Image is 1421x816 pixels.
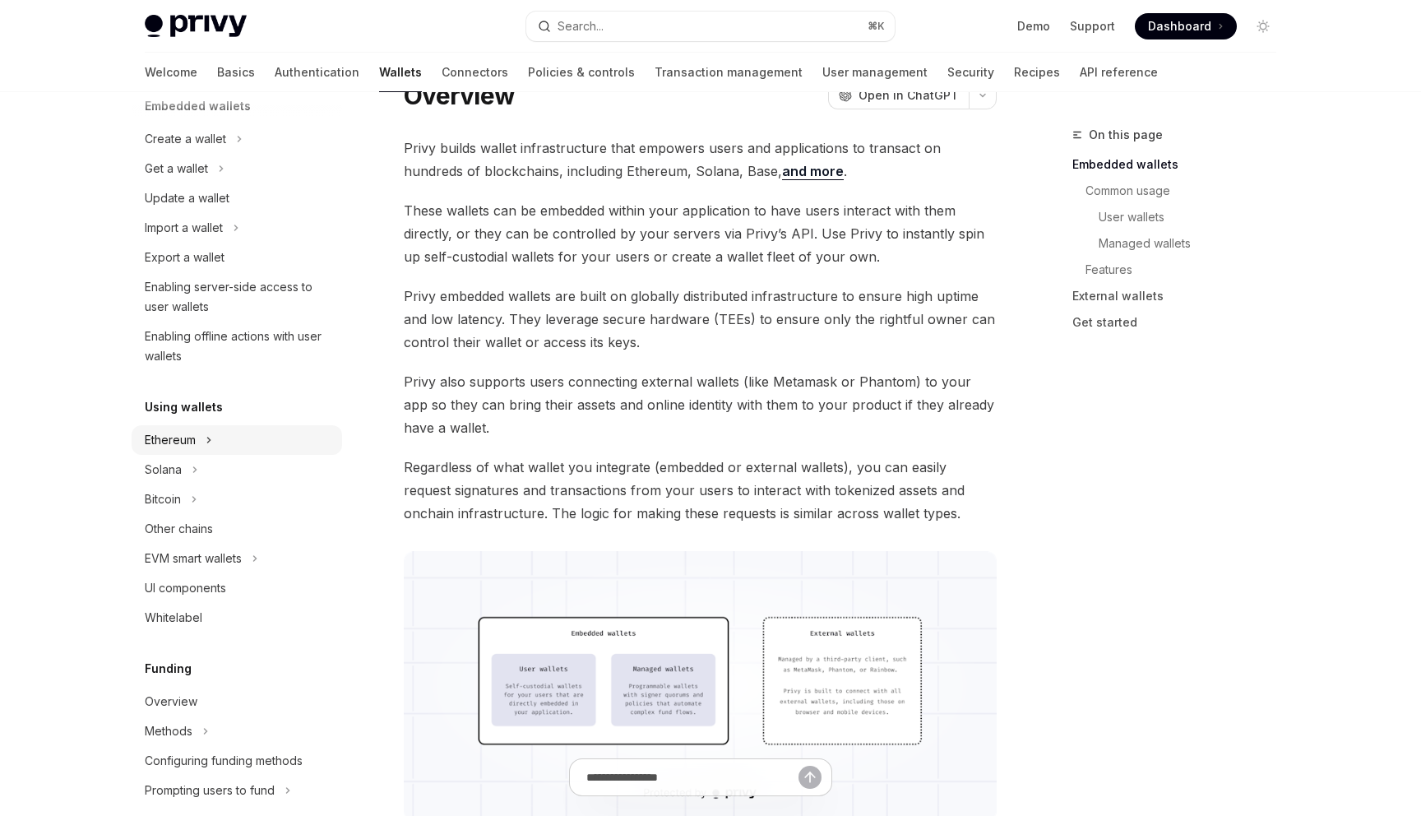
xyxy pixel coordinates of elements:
[1017,18,1050,35] a: Demo
[1072,283,1289,309] a: External wallets
[145,608,202,628] div: Whitelabel
[404,199,997,268] span: These wallets can be embedded within your application to have users interact with them directly, ...
[145,659,192,679] h5: Funding
[145,218,223,238] div: Import a wallet
[404,456,997,525] span: Regardless of what wallet you integrate (embedded or external wallets), you can easily request si...
[822,53,928,92] a: User management
[782,163,844,180] a: and more
[528,53,635,92] a: Policies & controls
[1135,13,1237,39] a: Dashboard
[145,692,197,712] div: Overview
[132,272,342,322] a: Enabling server-side access to user wallets
[145,781,275,800] div: Prompting users to fund
[947,53,994,92] a: Security
[404,81,515,110] h1: Overview
[798,766,822,789] button: Send message
[132,544,342,573] button: EVM smart wallets
[145,397,223,417] h5: Using wallets
[1072,178,1289,204] a: Common usage
[558,16,604,36] div: Search...
[442,53,508,92] a: Connectors
[132,455,342,484] button: Solana
[145,460,182,480] div: Solana
[586,759,798,795] input: Ask a question...
[145,159,208,178] div: Get a wallet
[132,425,342,455] button: Ethereum
[1014,53,1060,92] a: Recipes
[655,53,803,92] a: Transaction management
[404,137,997,183] span: Privy builds wallet infrastructure that empowers users and applications to transact on hundreds o...
[145,188,229,208] div: Update a wallet
[145,129,226,149] div: Create a wallet
[132,746,342,776] a: Configuring funding methods
[132,213,342,243] button: Import a wallet
[132,243,342,272] a: Export a wallet
[217,53,255,92] a: Basics
[145,277,332,317] div: Enabling server-side access to user wallets
[1072,257,1289,283] a: Features
[132,322,342,371] a: Enabling offline actions with user wallets
[145,549,242,568] div: EVM smart wallets
[145,15,247,38] img: light logo
[145,721,192,741] div: Methods
[1250,13,1276,39] button: Toggle dark mode
[132,573,342,603] a: UI components
[1080,53,1158,92] a: API reference
[132,716,342,746] button: Methods
[868,20,885,33] span: ⌘ K
[828,81,969,109] button: Open in ChatGPT
[1072,204,1289,230] a: User wallets
[404,370,997,439] span: Privy also supports users connecting external wallets (like Metamask or Phantom) to your app so t...
[132,484,342,514] button: Bitcoin
[145,430,196,450] div: Ethereum
[275,53,359,92] a: Authentication
[145,489,181,509] div: Bitcoin
[145,751,303,771] div: Configuring funding methods
[145,578,226,598] div: UI components
[145,327,332,366] div: Enabling offline actions with user wallets
[132,124,342,154] button: Create a wallet
[404,285,997,354] span: Privy embedded wallets are built on globally distributed infrastructure to ensure high uptime and...
[1089,125,1163,145] span: On this page
[145,53,197,92] a: Welcome
[1072,151,1289,178] a: Embedded wallets
[1148,18,1211,35] span: Dashboard
[379,53,422,92] a: Wallets
[145,519,213,539] div: Other chains
[859,87,959,104] span: Open in ChatGPT
[132,514,342,544] a: Other chains
[526,12,895,41] button: Search...⌘K
[1072,230,1289,257] a: Managed wallets
[132,603,342,633] a: Whitelabel
[132,687,342,716] a: Overview
[132,154,342,183] button: Get a wallet
[145,248,224,267] div: Export a wallet
[132,776,342,805] button: Prompting users to fund
[132,183,342,213] a: Update a wallet
[1072,309,1289,336] a: Get started
[1070,18,1115,35] a: Support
